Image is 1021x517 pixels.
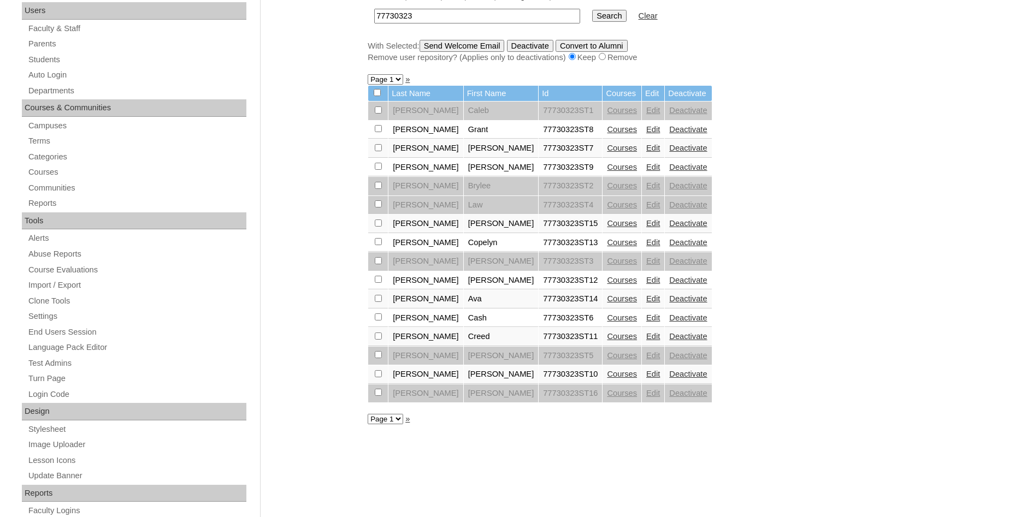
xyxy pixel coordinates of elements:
a: Deactivate [669,163,707,171]
a: Image Uploader [27,438,246,451]
a: Deactivate [669,276,707,284]
a: Deactivate [669,144,707,152]
input: Search [592,10,626,22]
td: 77730323ST4 [539,196,602,215]
a: Edit [646,238,660,247]
a: Deactivate [669,351,707,360]
td: 77730323ST6 [539,309,602,328]
a: Settings [27,310,246,323]
td: 77730323ST8 [539,121,602,139]
td: Id [539,86,602,102]
a: Import / Export [27,278,246,292]
a: Alerts [27,231,246,245]
a: Deactivate [669,106,707,115]
td: [PERSON_NAME] [464,215,539,233]
a: Edit [646,332,660,341]
td: Copelyn [464,234,539,252]
a: Deactivate [669,313,707,322]
a: Courses [607,389,637,397]
td: 77730323ST7 [539,139,602,158]
a: Courses [607,144,637,152]
a: Courses [607,313,637,322]
td: 77730323ST5 [539,347,602,365]
a: Courses [607,332,637,341]
td: [PERSON_NAME] [388,139,463,158]
td: [PERSON_NAME] [464,139,539,158]
td: [PERSON_NAME] [464,365,539,384]
td: 77730323ST2 [539,177,602,195]
a: Courses [607,181,637,190]
a: Deactivate [669,389,707,397]
a: Deactivate [669,125,707,134]
a: Courses [607,163,637,171]
td: Deactivate [665,86,711,102]
td: Grant [464,121,539,139]
a: Courses [607,294,637,303]
a: » [405,414,410,423]
td: [PERSON_NAME] [388,158,463,177]
td: Creed [464,328,539,346]
a: Edit [646,144,660,152]
a: Courses [607,257,637,265]
td: Caleb [464,102,539,120]
div: Courses & Communities [22,99,246,117]
a: Auto Login [27,68,246,82]
a: Edit [646,257,660,265]
a: Courses [607,200,637,209]
td: [PERSON_NAME] [464,384,539,403]
a: Courses [607,106,637,115]
td: Edit [642,86,664,102]
a: Turn Page [27,372,246,385]
a: Courses [607,219,637,228]
input: Deactivate [507,40,553,52]
input: Search [374,9,580,23]
a: Clone Tools [27,294,246,308]
td: [PERSON_NAME] [388,347,463,365]
td: 77730323ST15 [539,215,602,233]
a: Login Code [27,388,246,401]
a: Course Evaluations [27,263,246,277]
td: 77730323ST3 [539,252,602,271]
td: [PERSON_NAME] [388,384,463,403]
td: Last Name [388,86,463,102]
td: [PERSON_NAME] [388,196,463,215]
td: First Name [464,86,539,102]
a: Courses [27,165,246,179]
a: Edit [646,294,660,303]
div: Reports [22,485,246,502]
td: [PERSON_NAME] [388,102,463,120]
td: [PERSON_NAME] [388,328,463,346]
td: [PERSON_NAME] [388,177,463,195]
td: [PERSON_NAME] [388,121,463,139]
a: Deactivate [669,219,707,228]
div: Design [22,403,246,420]
a: Courses [607,125,637,134]
input: Convert to Alumni [556,40,628,52]
td: [PERSON_NAME] [464,158,539,177]
td: [PERSON_NAME] [464,347,539,365]
a: Deactivate [669,257,707,265]
a: » [405,75,410,84]
a: Students [27,53,246,67]
a: Deactivate [669,238,707,247]
td: Ava [464,290,539,308]
a: Abuse Reports [27,247,246,261]
a: Categories [27,150,246,164]
a: Communities [27,181,246,195]
a: Edit [646,125,660,134]
a: Deactivate [669,181,707,190]
a: Edit [646,276,660,284]
td: 77730323ST14 [539,290,602,308]
a: Campuses [27,119,246,133]
a: Reports [27,197,246,210]
a: Edit [646,351,660,360]
a: Deactivate [669,332,707,341]
a: Clear [639,11,658,20]
td: 77730323ST1 [539,102,602,120]
a: Stylesheet [27,423,246,436]
div: Users [22,2,246,20]
a: Deactivate [669,370,707,378]
a: Parents [27,37,246,51]
a: Edit [646,389,660,397]
a: Edit [646,163,660,171]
